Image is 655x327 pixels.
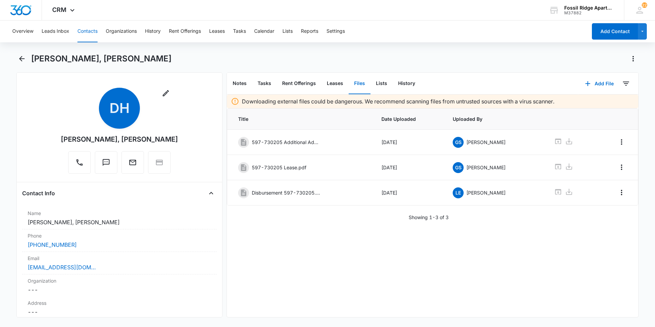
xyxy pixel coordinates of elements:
[28,210,211,217] label: Name
[616,162,627,173] button: Overflow Menu
[95,151,117,174] button: Text
[77,20,98,42] button: Contacts
[209,20,225,42] button: Leases
[28,232,211,239] label: Phone
[252,189,320,196] p: Disbursement 597-730205.pdf
[252,164,306,171] p: 597-730205 Lease.pdf
[227,73,252,94] button: Notes
[277,73,321,94] button: Rent Offerings
[22,297,217,319] div: Address---
[381,115,437,123] span: Date Uploaded
[28,241,77,249] a: [PHONE_NUMBER]
[453,187,464,198] span: LE
[453,137,464,148] span: GS
[409,214,449,221] p: Showing 1-3 of 3
[466,139,506,146] p: [PERSON_NAME]
[28,218,211,226] dd: [PERSON_NAME], [PERSON_NAME]
[61,134,178,144] div: [PERSON_NAME], [PERSON_NAME]
[453,115,538,123] span: Uploaded By
[22,252,217,274] div: Email[EMAIL_ADDRESS][DOMAIN_NAME]
[22,229,217,252] div: Phone[PHONE_NUMBER]
[301,20,318,42] button: Reports
[68,151,91,174] button: Call
[12,20,33,42] button: Overview
[206,188,217,199] button: Close
[22,274,217,297] div: Organization---
[621,78,631,89] button: Filters
[616,187,627,198] button: Overflow Menu
[28,263,96,271] a: [EMAIL_ADDRESS][DOMAIN_NAME]
[466,164,506,171] p: [PERSON_NAME]
[28,255,211,262] label: Email
[282,20,293,42] button: Lists
[22,207,217,229] div: Name[PERSON_NAME], [PERSON_NAME]
[326,20,345,42] button: Settings
[642,2,647,8] span: 22
[16,53,27,64] button: Back
[349,73,370,94] button: Files
[238,115,365,123] span: Title
[373,180,445,205] td: [DATE]
[95,162,117,168] a: Text
[28,308,211,316] dd: ---
[252,73,277,94] button: Tasks
[28,286,211,294] dd: ---
[252,139,320,146] p: 597-730205 Additional Addendums.pdf
[321,73,349,94] button: Leases
[254,20,274,42] button: Calendar
[373,155,445,180] td: [DATE]
[642,2,647,8] div: notifications count
[169,20,201,42] button: Rent Offerings
[106,20,137,42] button: Organizations
[22,189,55,197] h4: Contact Info
[28,299,211,307] label: Address
[628,53,639,64] button: Actions
[453,162,464,173] span: GS
[616,137,627,147] button: Overflow Menu
[578,75,621,92] button: Add File
[28,277,211,284] label: Organization
[31,54,172,64] h1: [PERSON_NAME], [PERSON_NAME]
[52,6,67,13] span: CRM
[373,130,445,155] td: [DATE]
[99,88,140,129] span: DH
[564,11,614,15] div: account id
[233,20,246,42] button: Tasks
[564,5,614,11] div: account name
[68,162,91,168] a: Call
[121,162,144,168] a: Email
[393,73,421,94] button: History
[121,151,144,174] button: Email
[242,97,554,105] p: Downloading external files could be dangerous. We recommend scanning files from untrusted sources...
[42,20,69,42] button: Leads Inbox
[145,20,161,42] button: History
[466,189,506,196] p: [PERSON_NAME]
[370,73,393,94] button: Lists
[592,23,638,40] button: Add Contact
